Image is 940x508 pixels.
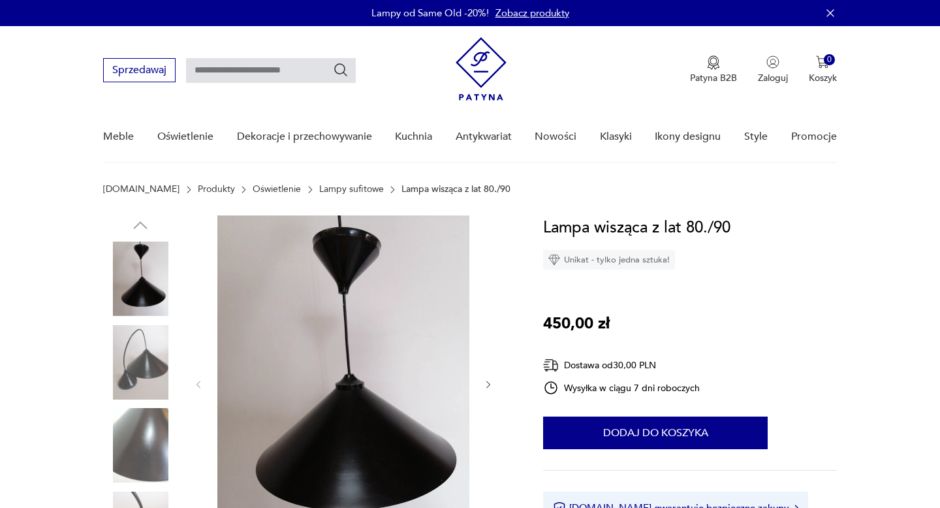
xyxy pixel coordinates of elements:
[103,58,176,82] button: Sprzedawaj
[543,417,768,449] button: Dodaj do koszyka
[758,56,788,84] button: Zaloguj
[791,112,837,162] a: Promocje
[707,56,720,70] img: Ikona medalu
[319,184,384,195] a: Lampy sufitowe
[655,112,721,162] a: Ikony designu
[744,112,768,162] a: Style
[456,37,507,101] img: Patyna - sklep z meblami i dekoracjami vintage
[543,311,610,336] p: 450,00 zł
[690,56,737,84] a: Ikona medaluPatyna B2B
[103,184,180,195] a: [DOMAIN_NAME]
[758,72,788,84] p: Zaloguj
[824,54,835,65] div: 0
[690,56,737,84] button: Patyna B2B
[535,112,576,162] a: Nowości
[809,72,837,84] p: Koszyk
[766,56,779,69] img: Ikonka użytkownika
[103,408,178,483] img: Zdjęcie produktu Lampa wisząca z lat 80./90
[237,112,372,162] a: Dekoracje i przechowywanie
[395,112,432,162] a: Kuchnia
[548,254,560,266] img: Ikona diamentu
[456,112,512,162] a: Antykwariat
[543,357,559,373] img: Ikona dostawy
[543,215,730,240] h1: Lampa wisząca z lat 80./90
[690,72,737,84] p: Patyna B2B
[103,325,178,400] img: Zdjęcie produktu Lampa wisząca z lat 80./90
[371,7,489,20] p: Lampy od Same Old -20%!
[543,357,700,373] div: Dostawa od 30,00 PLN
[495,7,569,20] a: Zobacz produkty
[809,56,837,84] button: 0Koszyk
[543,380,700,396] div: Wysyłka w ciągu 7 dni roboczych
[103,112,134,162] a: Meble
[103,242,178,316] img: Zdjęcie produktu Lampa wisząca z lat 80./90
[253,184,301,195] a: Oświetlenie
[543,250,675,270] div: Unikat - tylko jedna sztuka!
[816,56,829,69] img: Ikona koszyka
[401,184,510,195] p: Lampa wisząca z lat 80./90
[103,67,176,76] a: Sprzedawaj
[198,184,235,195] a: Produkty
[157,112,213,162] a: Oświetlenie
[333,62,349,78] button: Szukaj
[600,112,632,162] a: Klasyki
